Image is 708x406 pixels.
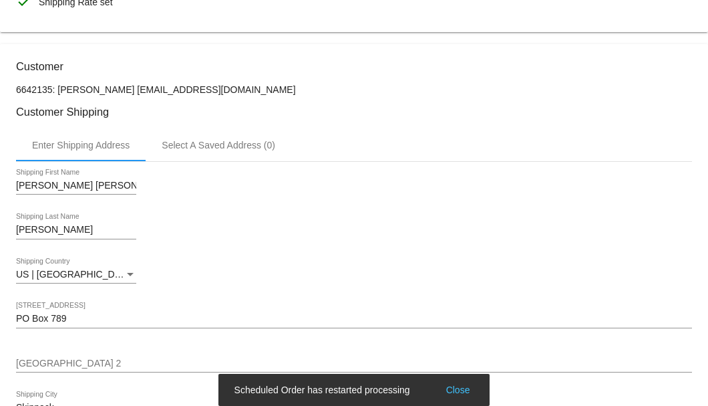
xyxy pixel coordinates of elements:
[16,359,692,369] input: Shipping Street 2
[16,270,136,280] mat-select: Shipping Country
[32,140,130,150] div: Enter Shipping Address
[16,225,136,235] input: Shipping Last Name
[162,140,275,150] div: Select A Saved Address (0)
[16,106,692,118] h3: Customer Shipping
[442,383,474,397] button: Close
[16,181,136,191] input: Shipping First Name
[16,60,692,73] h3: Customer
[16,269,134,280] span: US | [GEOGRAPHIC_DATA]
[234,383,474,397] simple-snack-bar: Scheduled Order has restarted processing
[16,314,692,324] input: Shipping Street 1
[16,84,692,95] p: 6642135: [PERSON_NAME] [EMAIL_ADDRESS][DOMAIN_NAME]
